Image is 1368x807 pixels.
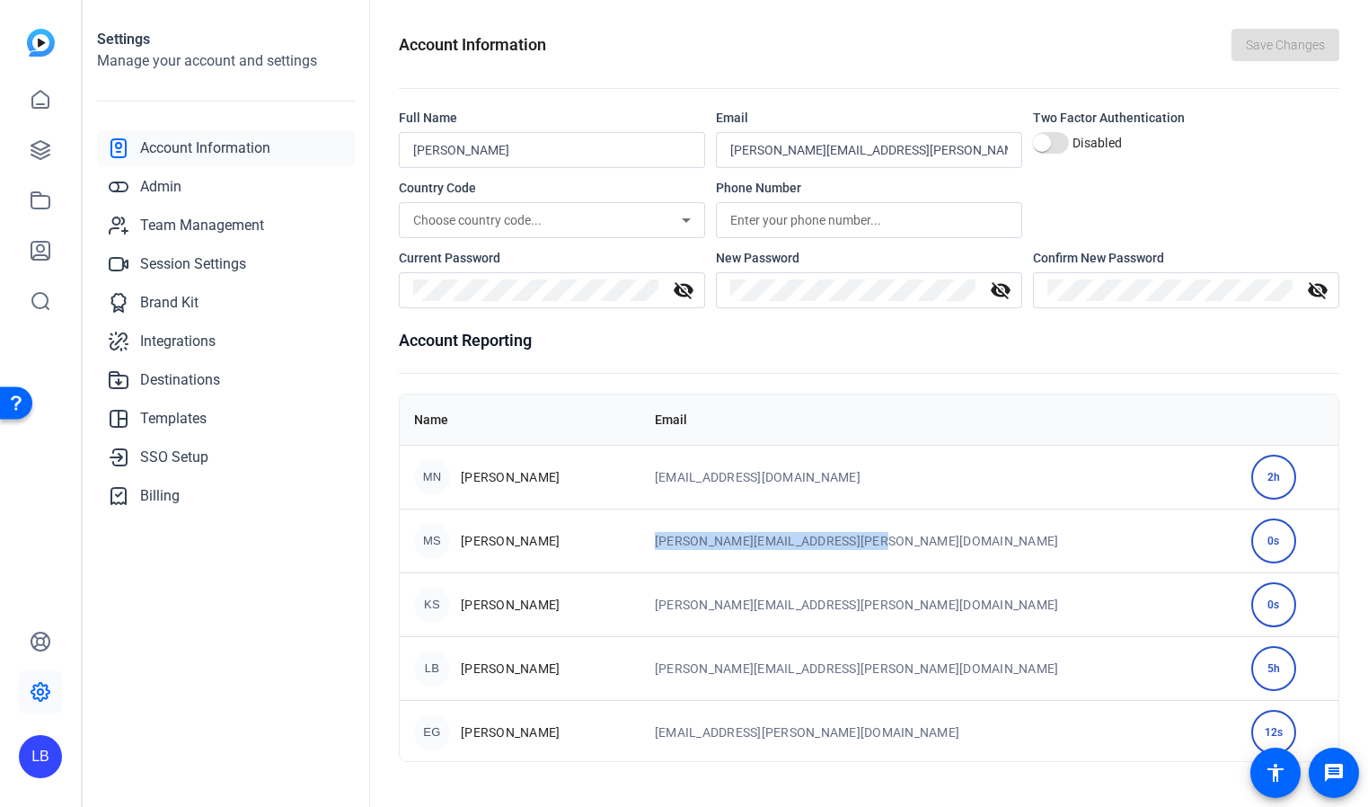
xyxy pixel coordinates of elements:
[461,660,560,678] span: [PERSON_NAME]
[399,179,705,197] div: Country Code
[97,246,355,282] a: Session Settings
[640,509,1237,572] td: [PERSON_NAME][EMAIL_ADDRESS][PERSON_NAME][DOMAIN_NAME]
[1033,249,1339,267] div: Confirm New Password
[640,395,1237,445] th: Email
[1251,646,1296,691] div: 5h
[1251,710,1296,755] div: 12s
[1323,762,1345,784] mat-icon: message
[97,50,355,72] h2: Manage your account and settings
[414,523,450,559] div: MS
[1296,279,1339,301] mat-icon: visibility_off
[1251,582,1296,627] div: 0s
[640,636,1237,700] td: [PERSON_NAME][EMAIL_ADDRESS][PERSON_NAME][DOMAIN_NAME]
[414,459,450,495] div: MN
[97,29,355,50] h1: Settings
[97,478,355,514] a: Billing
[399,249,705,267] div: Current Password
[400,395,640,445] th: Name
[716,109,1022,127] div: Email
[730,209,1008,231] input: Enter your phone number...
[461,723,560,741] span: [PERSON_NAME]
[1251,519,1296,563] div: 0s
[140,137,270,159] span: Account Information
[640,572,1237,636] td: [PERSON_NAME][EMAIL_ADDRESS][PERSON_NAME][DOMAIN_NAME]
[140,292,199,314] span: Brand Kit
[97,362,355,398] a: Destinations
[716,179,1022,197] div: Phone Number
[97,169,355,205] a: Admin
[414,587,450,623] div: KS
[140,215,264,236] span: Team Management
[399,32,546,58] h1: Account Information
[413,139,691,161] input: Enter your name...
[140,408,207,430] span: Templates
[97,439,355,475] a: SSO Setup
[1069,134,1122,152] label: Disabled
[1265,762,1286,784] mat-icon: accessibility
[140,176,181,198] span: Admin
[399,328,1339,353] h1: Account Reporting
[979,279,1022,301] mat-icon: visibility_off
[414,714,450,750] div: EG
[27,29,55,57] img: blue-gradient.svg
[1033,109,1339,127] div: Two Factor Authentication
[1251,455,1296,500] div: 2h
[399,109,705,127] div: Full Name
[461,596,560,614] span: [PERSON_NAME]
[662,279,705,301] mat-icon: visibility_off
[19,735,62,778] div: LB
[640,700,1237,764] td: [EMAIL_ADDRESS][PERSON_NAME][DOMAIN_NAME]
[140,253,246,275] span: Session Settings
[140,485,180,507] span: Billing
[97,130,355,166] a: Account Information
[140,447,208,468] span: SSO Setup
[640,445,1237,509] td: [EMAIL_ADDRESS][DOMAIN_NAME]
[140,369,220,391] span: Destinations
[97,285,355,321] a: Brand Kit
[461,532,560,550] span: [PERSON_NAME]
[413,213,542,227] span: Choose country code...
[716,249,1022,267] div: New Password
[97,401,355,437] a: Templates
[140,331,216,352] span: Integrations
[461,468,560,486] span: [PERSON_NAME]
[730,139,1008,161] input: Enter your email...
[97,324,355,359] a: Integrations
[414,651,450,687] div: LB
[97,208,355,244] a: Team Management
